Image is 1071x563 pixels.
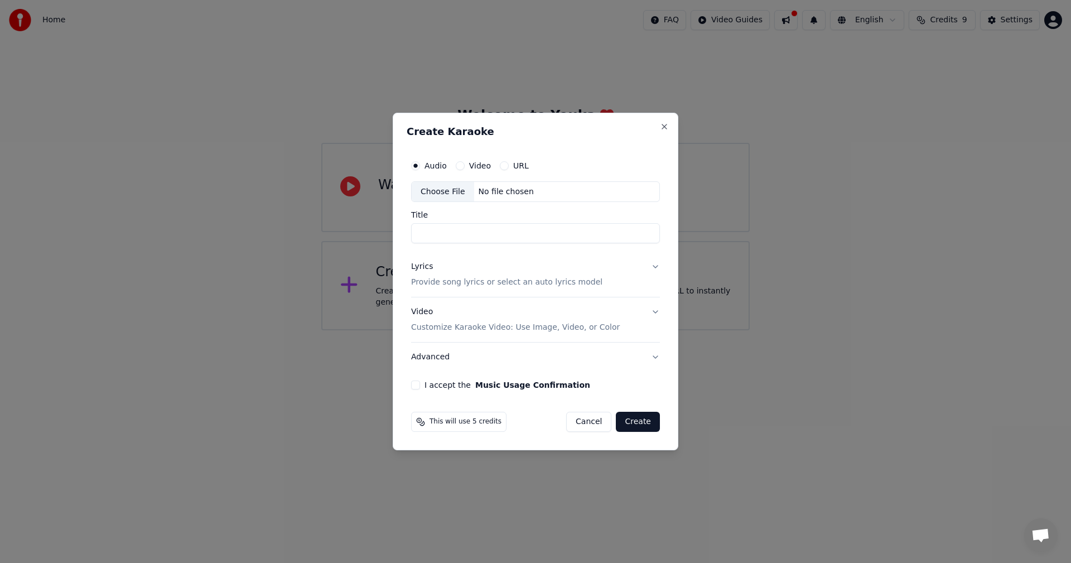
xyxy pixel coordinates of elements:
button: Advanced [411,343,660,372]
label: URL [513,162,529,170]
label: Video [469,162,491,170]
button: VideoCustomize Karaoke Video: Use Image, Video, or Color [411,298,660,343]
p: Provide song lyrics or select an auto lyrics model [411,277,602,288]
span: This will use 5 credits [430,417,501,426]
p: Customize Karaoke Video: Use Image, Video, or Color [411,322,620,333]
div: Lyrics [411,262,433,273]
label: Audio [424,162,447,170]
button: Create [616,412,660,432]
button: Cancel [566,412,611,432]
button: I accept the [475,381,590,389]
button: LyricsProvide song lyrics or select an auto lyrics model [411,253,660,297]
div: No file chosen [474,186,538,198]
h2: Create Karaoke [407,127,664,137]
div: Video [411,307,620,334]
label: I accept the [424,381,590,389]
div: Choose File [412,182,474,202]
label: Title [411,211,660,219]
